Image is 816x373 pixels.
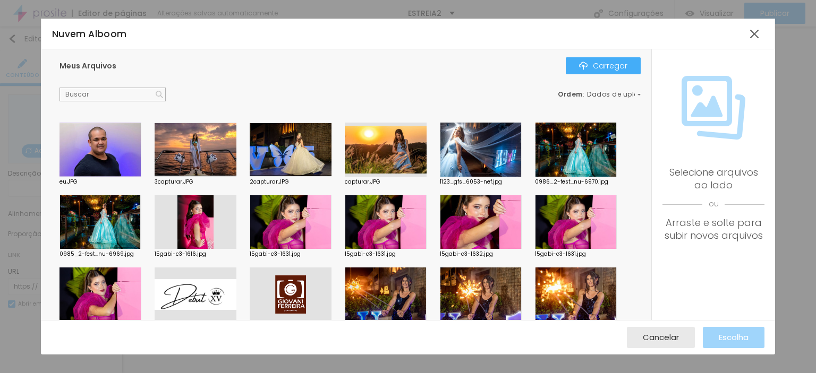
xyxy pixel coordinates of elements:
[593,60,627,71] font: Carregar
[579,62,588,70] img: Ícone
[59,178,78,186] font: eu.JPG
[535,250,586,258] font: 15gabi-c3-1631.jpg
[59,60,116,71] font: Meus Arquivos
[59,88,166,101] input: Buscar
[709,198,719,209] font: ou
[250,178,289,186] font: 2capturar.JPG
[155,178,193,186] font: 3capturar.JPG
[627,327,695,348] button: Cancelar
[682,76,745,140] img: Ícone
[669,166,758,192] font: Selecione arquivos ao lado
[587,90,649,99] font: Dados de upload
[558,90,583,99] font: Ordem
[155,250,206,258] font: 15gabi-c3-1616.jpg
[643,332,679,343] font: Cancelar
[719,332,749,343] font: Escolha
[566,57,641,74] button: ÍconeCarregar
[250,250,301,258] font: 15gabi-c3-1631.jpg
[665,216,763,242] font: Arraste e solte para subir novos arquivos
[440,250,493,258] font: 15gabi-c3-1632.jpg
[440,178,502,186] font: 1123_gfs_6053-nef.jpg
[156,91,163,98] img: Ícone
[583,90,585,99] font: :
[345,250,396,258] font: 15gabi-c3-1631.jpg
[59,250,134,258] font: 0985_2-fest...nu-6969.jpg
[345,178,380,186] font: capturar.JPG
[52,28,127,40] font: Nuvem Alboom
[535,178,608,186] font: 0986_2-fest...nu-6970.jpg
[703,327,764,348] button: Escolha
